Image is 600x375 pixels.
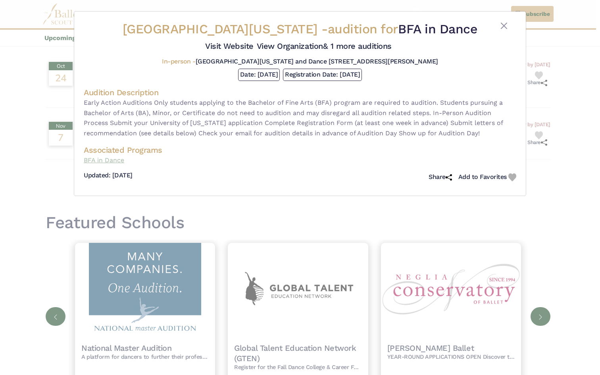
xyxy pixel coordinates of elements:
h5: Share [429,173,452,181]
button: Close [499,21,509,31]
span: Early Action Auditions Only students applying to the Bachelor of Fine Arts (BFA) program are requ... [84,99,503,137]
span: In-person - [162,58,196,65]
a: Visit Website [205,41,254,51]
h5: Add to Favorites [458,173,507,181]
h4: Associated Programs [84,145,516,155]
h5: Updated: [DATE] [84,171,133,180]
h5: Registration Date: [DATE] [285,71,360,79]
span: BFA in Dance [398,21,477,37]
a: BFA in Dance [84,155,516,165]
h5: Date: [DATE] [240,71,278,79]
a: View Organization& 1 more auditions [257,41,392,51]
h2: [GEOGRAPHIC_DATA][US_STATE] - [123,21,478,37]
h4: Audition Description [84,87,516,98]
span: audition for [328,21,398,37]
span: & 1 more auditions [323,41,392,51]
span: [GEOGRAPHIC_DATA][US_STATE] and Dance [STREET_ADDRESS][PERSON_NAME] [196,58,438,65]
